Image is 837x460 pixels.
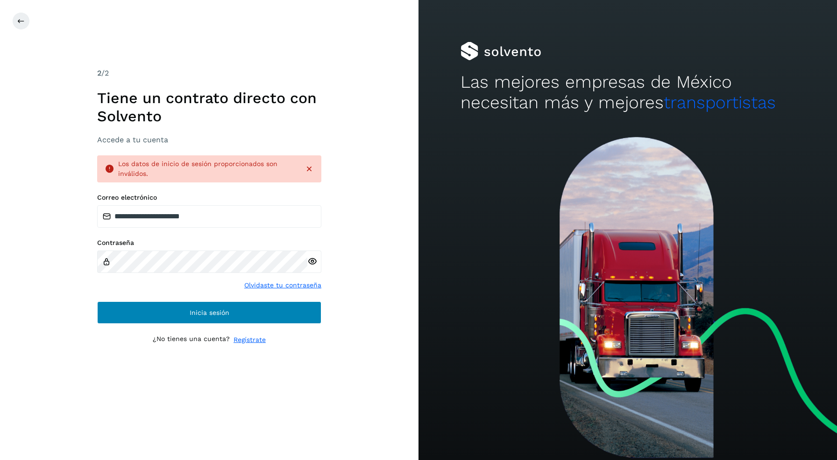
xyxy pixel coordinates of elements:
[97,239,321,247] label: Contraseña
[97,194,321,202] label: Correo electrónico
[97,89,321,125] h1: Tiene un contrato directo con Solvento
[97,301,321,324] button: Inicia sesión
[461,72,795,113] h2: Las mejores empresas de México necesitan más y mejores
[153,335,230,345] p: ¿No tienes una cuenta?
[190,309,229,316] span: Inicia sesión
[118,159,297,179] div: Los datos de inicio de sesión proporcionados son inválidos.
[97,68,321,79] div: /2
[244,280,321,290] a: Olvidaste tu contraseña
[664,92,776,112] span: transportistas
[97,135,321,144] h3: Accede a tu cuenta
[234,335,266,345] a: Regístrate
[97,69,101,77] span: 2
[138,356,280,392] iframe: reCAPTCHA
